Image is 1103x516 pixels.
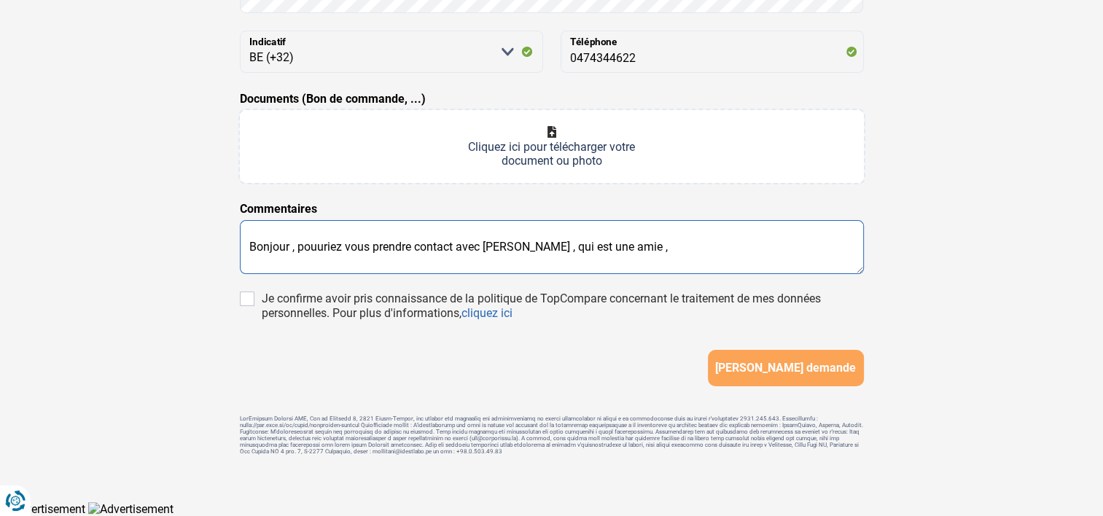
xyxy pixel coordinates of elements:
a: cliquez ici [461,306,512,320]
button: [PERSON_NAME] demande [708,350,864,386]
img: Advertisement [88,502,174,516]
input: 401020304 [561,31,864,73]
footer: LorEmipsum Dolorsi AME, Con ad Elitsedd 8, 2821 Eiusm-Tempor, inc utlabor etd magnaaliq eni admin... [240,415,864,455]
label: Documents (Bon de commande, ...) [240,90,426,108]
label: Commentaires [240,200,317,218]
span: [PERSON_NAME] demande [715,361,856,375]
div: Je confirme avoir pris connaissance de la politique de TopCompare concernant le traitement de mes... [262,292,864,321]
select: Indicatif [240,31,543,73]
